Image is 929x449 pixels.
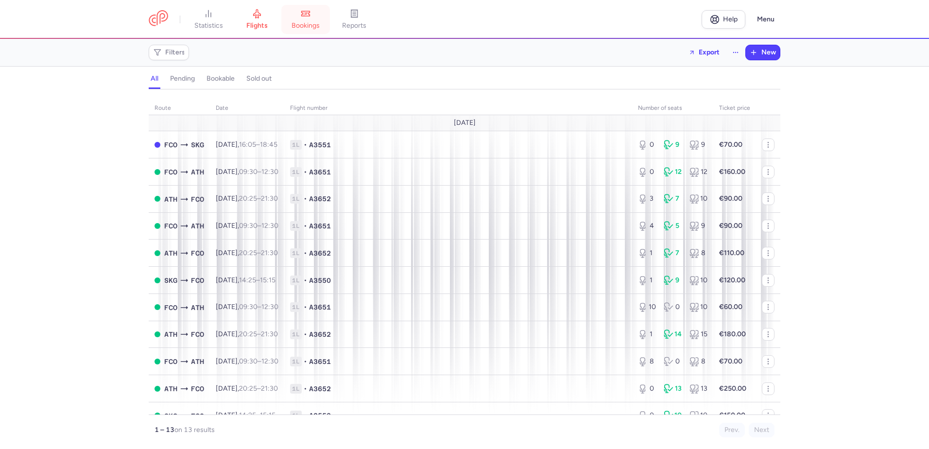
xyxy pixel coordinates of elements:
div: 4 [638,221,656,231]
time: 20:25 [239,384,257,393]
span: FCO [164,302,177,313]
div: 8 [638,357,656,366]
strong: €70.00 [719,357,742,365]
strong: €90.00 [719,222,742,230]
span: A3550 [309,276,331,285]
span: on 13 results [174,426,215,434]
span: – [239,384,278,393]
span: – [239,276,275,284]
span: • [304,221,307,231]
time: 21:30 [261,330,278,338]
div: 8 [689,357,707,366]
strong: 1 – 13 [155,426,174,434]
th: route [149,101,210,116]
span: FCO [191,275,204,286]
div: 1 [638,276,656,285]
span: 1L [290,302,302,312]
span: FCO [191,411,204,421]
span: [DATE], [216,222,278,230]
span: statistics [194,21,223,30]
span: [DATE], [216,140,277,149]
div: 13 [664,384,682,394]
time: 09:30 [239,222,258,230]
span: Filters [165,49,185,56]
time: 15:15 [260,276,275,284]
span: • [304,194,307,204]
div: 7 [664,248,682,258]
div: 15 [689,329,707,339]
time: 12:30 [261,357,278,365]
span: A3551 [309,140,331,150]
div: 5 [664,221,682,231]
span: ATH [164,248,177,259]
span: ATH [164,329,177,340]
span: SKG [164,411,177,421]
div: 9 [689,140,707,150]
span: [DATE], [216,249,278,257]
span: [DATE], [216,194,278,203]
div: 10 [689,302,707,312]
span: Export [699,49,720,56]
div: 12 [664,167,682,177]
time: 21:30 [261,384,278,393]
div: 12 [689,167,707,177]
div: 0 [638,384,656,394]
span: ATH [191,356,204,367]
th: Ticket price [713,101,756,116]
span: • [304,357,307,366]
span: – [239,249,278,257]
span: A3652 [309,384,331,394]
strong: €60.00 [719,303,742,311]
span: • [304,384,307,394]
span: A3652 [309,329,331,339]
div: 0 [638,411,656,420]
span: SKG [191,139,204,150]
h4: bookable [206,74,235,83]
span: • [304,302,307,312]
time: 20:25 [239,194,257,203]
div: 10 [689,276,707,285]
span: • [304,167,307,177]
span: FCO [164,139,177,150]
button: Menu [751,10,780,29]
span: FCO [164,221,177,231]
span: FCO [191,383,204,394]
span: FCO [191,329,204,340]
time: 12:30 [261,168,278,176]
time: 15:15 [260,411,275,419]
time: 12:30 [261,222,278,230]
span: A3651 [309,357,331,366]
span: [DATE], [216,384,278,393]
span: FCO [191,248,204,259]
span: reports [342,21,366,30]
div: 9 [664,276,682,285]
span: A3651 [309,167,331,177]
time: 20:25 [239,330,257,338]
span: – [239,222,278,230]
a: statistics [184,9,233,30]
span: A3651 [309,221,331,231]
span: 1L [290,248,302,258]
span: ATH [191,221,204,231]
a: flights [233,9,281,30]
span: – [239,140,277,149]
div: 1 [638,248,656,258]
span: 1L [290,140,302,150]
div: 3 [638,194,656,204]
div: 9 [689,221,707,231]
span: – [239,194,278,203]
time: 14:25 [239,411,256,419]
time: 09:30 [239,303,258,311]
span: • [304,276,307,285]
a: bookings [281,9,330,30]
span: • [304,140,307,150]
span: bookings [292,21,320,30]
th: date [210,101,284,116]
button: Filters [149,45,189,60]
div: 13 [689,384,707,394]
span: ATH [164,194,177,205]
time: 09:30 [239,357,258,365]
strong: €120.00 [719,276,745,284]
span: A3651 [309,302,331,312]
span: 1L [290,357,302,366]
